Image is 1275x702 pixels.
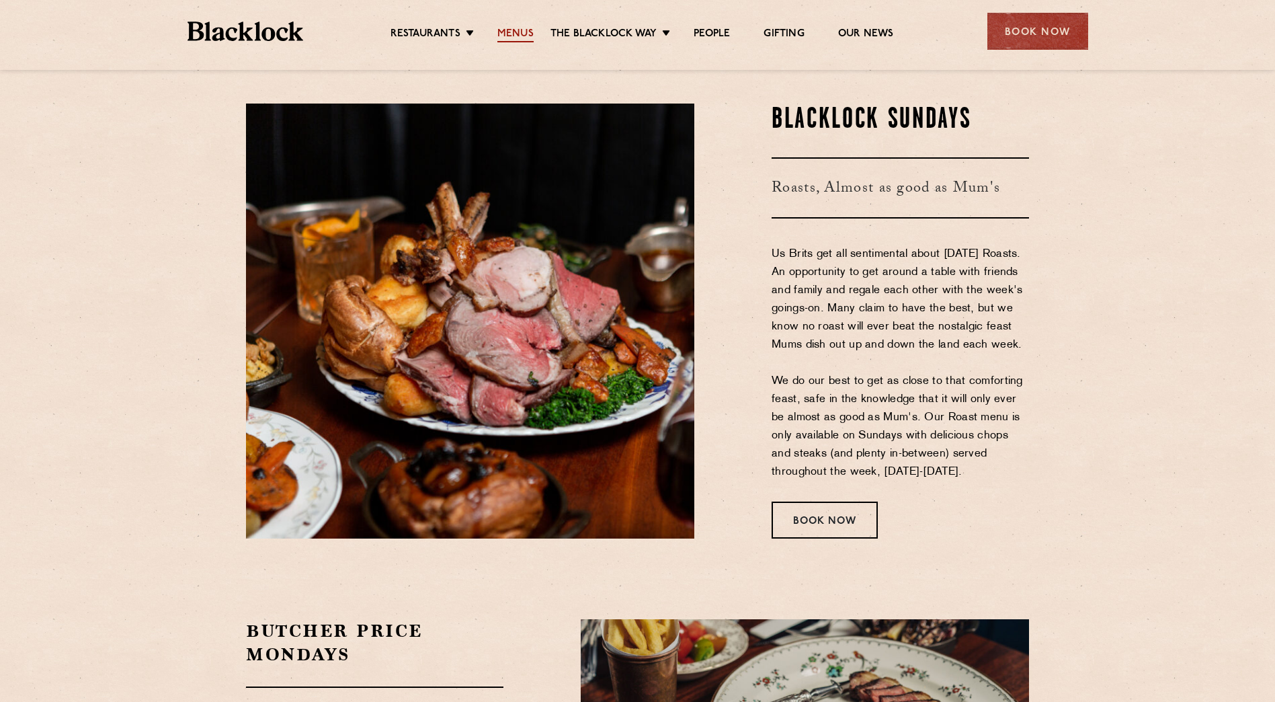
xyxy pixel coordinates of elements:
h3: Roasts, Almost as good as Mum's [772,157,1029,219]
p: Us Brits get all sentimental about [DATE] Roasts. An opportunity to get around a table with frien... [772,245,1029,481]
img: BL_Textured_Logo-footer-cropped.svg [188,22,304,41]
h2: Butcher Price Mondays [246,619,503,666]
h2: Blacklock Sundays [772,104,1029,137]
a: People [694,28,730,42]
a: Restaurants [390,28,460,42]
a: The Blacklock Way [550,28,657,42]
a: Menus [497,28,534,42]
div: Book Now [772,502,878,539]
a: Our News [838,28,894,42]
div: Book Now [987,13,1088,50]
a: Gifting [764,28,804,42]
